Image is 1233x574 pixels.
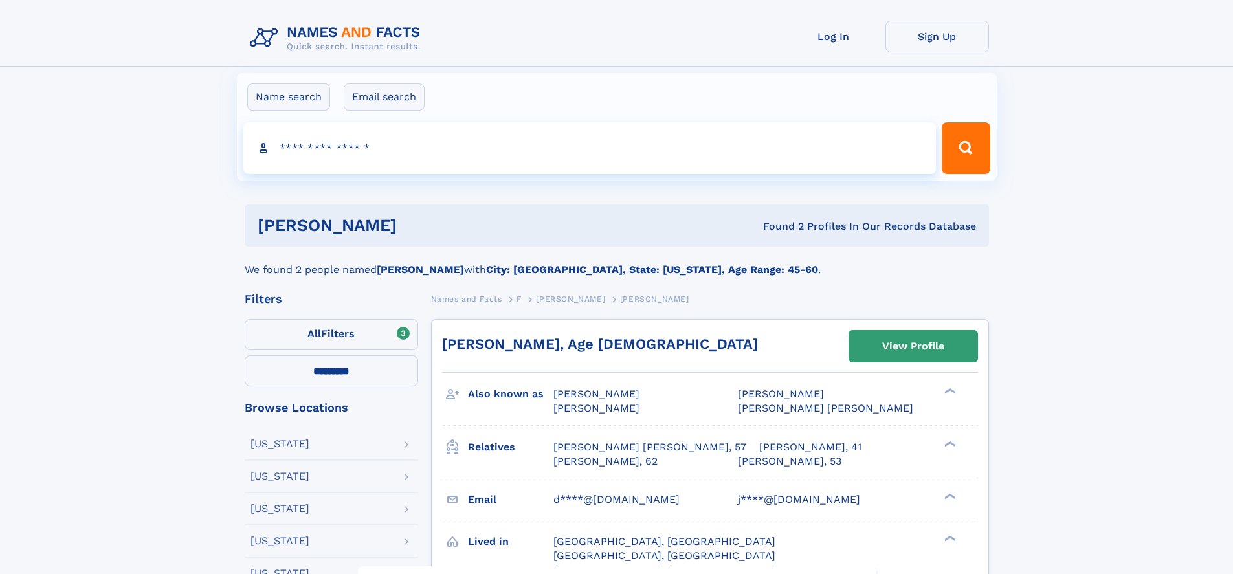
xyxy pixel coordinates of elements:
[431,291,502,307] a: Names and Facts
[517,291,522,307] a: F
[250,503,309,514] div: [US_STATE]
[536,294,605,304] span: [PERSON_NAME]
[468,531,553,553] h3: Lived in
[442,336,758,352] a: [PERSON_NAME], Age [DEMOGRAPHIC_DATA]
[250,471,309,481] div: [US_STATE]
[377,263,464,276] b: [PERSON_NAME]
[738,388,824,400] span: [PERSON_NAME]
[307,327,321,340] span: All
[738,402,913,414] span: [PERSON_NAME] [PERSON_NAME]
[849,331,977,362] a: View Profile
[553,388,639,400] span: [PERSON_NAME]
[468,383,553,405] h3: Also known as
[245,293,418,305] div: Filters
[580,219,976,234] div: Found 2 Profiles In Our Records Database
[620,294,689,304] span: [PERSON_NAME]
[536,291,605,307] a: [PERSON_NAME]
[344,83,425,111] label: Email search
[245,319,418,350] label: Filters
[553,549,775,562] span: [GEOGRAPHIC_DATA], [GEOGRAPHIC_DATA]
[245,21,431,56] img: Logo Names and Facts
[553,535,775,547] span: [GEOGRAPHIC_DATA], [GEOGRAPHIC_DATA]
[759,440,861,454] a: [PERSON_NAME], 41
[258,217,580,234] h1: [PERSON_NAME]
[245,247,989,278] div: We found 2 people named with .
[553,402,639,414] span: [PERSON_NAME]
[941,534,957,542] div: ❯
[782,21,885,52] a: Log In
[738,454,841,469] a: [PERSON_NAME], 53
[553,440,746,454] a: [PERSON_NAME] [PERSON_NAME], 57
[245,402,418,414] div: Browse Locations
[941,387,957,395] div: ❯
[517,294,522,304] span: F
[885,21,989,52] a: Sign Up
[468,436,553,458] h3: Relatives
[941,439,957,448] div: ❯
[941,492,957,500] div: ❯
[250,439,309,449] div: [US_STATE]
[553,454,658,469] a: [PERSON_NAME], 62
[468,489,553,511] h3: Email
[882,331,944,361] div: View Profile
[247,83,330,111] label: Name search
[250,536,309,546] div: [US_STATE]
[243,122,937,174] input: search input
[486,263,818,276] b: City: [GEOGRAPHIC_DATA], State: [US_STATE], Age Range: 45-60
[942,122,990,174] button: Search Button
